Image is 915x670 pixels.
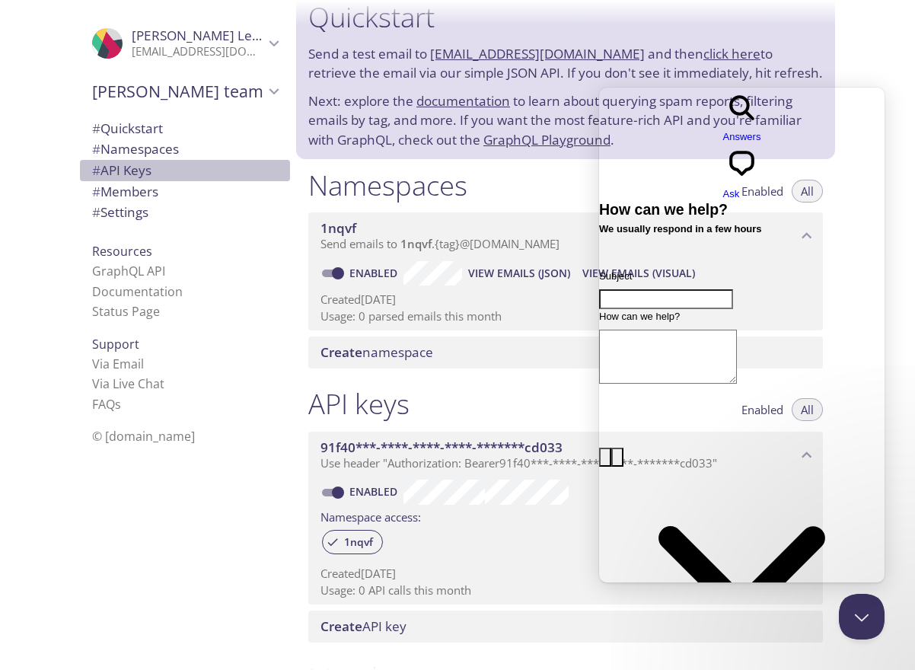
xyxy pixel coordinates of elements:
[92,183,158,200] span: Members
[320,505,421,527] label: Namespace access:
[576,261,701,286] button: View Emails (Visual)
[320,617,406,635] span: API key
[320,617,362,635] span: Create
[92,336,139,353] span: Support
[92,375,164,392] a: Via Live Chat
[80,202,290,223] div: Team Settings
[308,44,823,83] p: Send a test email to and then to retrieve the email via our simple JSON API. If you don't see it ...
[92,161,100,179] span: #
[320,292,811,308] p: Created [DATE]
[468,264,570,282] span: View Emails (JSON)
[308,611,823,643] div: Create API Key
[92,396,121,413] a: FAQ
[92,140,179,158] span: Namespaces
[462,261,576,286] button: View Emails (JSON)
[80,18,290,69] div: Basile Legrelle
[92,140,100,158] span: #
[347,266,403,280] a: Enabled
[416,92,510,110] a: documentation
[92,81,264,102] span: [PERSON_NAME] team
[308,337,823,368] div: Create namespace
[92,263,165,279] a: GraphQL API
[80,72,290,111] div: Basile's team
[92,120,100,137] span: #
[92,183,100,200] span: #
[308,212,823,260] div: 1nqvf namespace
[320,343,433,361] span: namespace
[92,428,195,445] span: © [DOMAIN_NAME]
[320,582,811,598] p: Usage: 0 API calls this month
[320,308,811,324] p: Usage: 0 parsed emails this month
[320,236,560,251] span: Send emails to . {tag} @[DOMAIN_NAME]
[599,88,885,582] iframe: Help Scout Beacon - Live Chat, Contact Form, and Knowledge Base
[430,45,645,62] a: [EMAIL_ADDRESS][DOMAIN_NAME]
[92,356,144,372] a: Via Email
[80,118,290,139] div: Quickstart
[839,594,885,640] iframe: Help Scout Beacon - Close
[132,44,264,59] p: [EMAIL_ADDRESS][DOMAIN_NAME]
[132,27,285,44] span: [PERSON_NAME] Legrelle
[92,303,160,320] a: Status Page
[308,91,823,150] p: Next: explore the to learn about querying spam reports, filtering emails by tag, and more. If you...
[92,203,100,221] span: #
[320,566,811,582] p: Created [DATE]
[308,387,410,421] h1: API keys
[320,219,356,237] span: 1nqvf
[703,45,760,62] a: click here
[92,161,151,179] span: API Keys
[92,203,148,221] span: Settings
[80,160,290,181] div: API Keys
[335,535,382,549] span: 1nqvf
[80,181,290,203] div: Members
[80,139,290,160] div: Namespaces
[322,530,383,554] div: 1nqvf
[483,131,611,148] a: GraphQL Playground
[320,343,362,361] span: Create
[400,236,432,251] span: 1nqvf
[347,484,403,499] a: Enabled
[92,283,183,300] a: Documentation
[92,120,163,137] span: Quickstart
[115,396,121,413] span: s
[582,264,695,282] span: View Emails (Visual)
[308,168,467,203] h1: Namespaces
[92,243,152,260] span: Resources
